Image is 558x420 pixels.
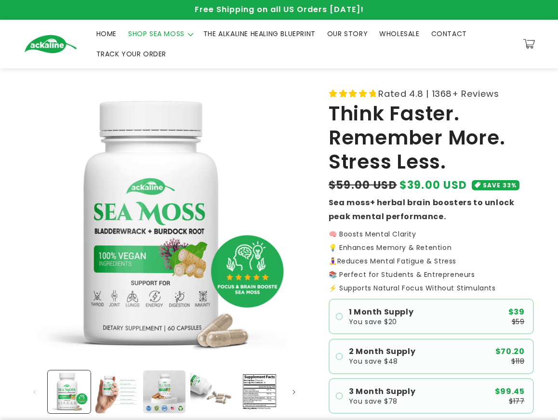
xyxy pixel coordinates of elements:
[128,29,185,38] span: SHOP SEA MOSS
[431,29,467,38] span: CONTACT
[399,177,467,193] span: $39.00 USD
[329,285,534,291] p: ⚡ Supports Natural Focus Without Stimulants
[329,177,397,193] s: $59.00 USD
[96,29,117,38] span: HOME
[329,231,534,278] p: 🧠 Boosts Mental Clarity 💡 Enhances Memory & Retention Reduces Mental Fatigue & Stress 📚 Perfect f...
[321,24,373,44] a: OUR STORY
[329,197,515,222] strong: Sea moss+ herbal brain boosters to unlock peak mental performance.
[495,388,525,395] span: $99.45
[91,24,122,44] a: HOME
[425,24,473,44] a: CONTACT
[24,35,77,53] img: Ackaline
[24,381,45,403] button: Slide left
[203,29,316,38] span: THE ALKALINE HEALING BLUEPRINT
[378,86,499,102] span: Rated 4.8 | 1368+ Reviews
[238,370,281,413] button: Load image 5 in gallery view
[195,4,364,15] span: Free Shipping on all US Orders [DATE]!
[24,86,305,416] media-gallery: Gallery Viewer
[190,370,233,413] button: Load image 4 in gallery view
[483,180,517,190] span: SAVE 33%
[349,358,398,365] span: You save $48
[91,44,173,64] a: TRACK YOUR ORDER
[511,358,524,365] span: $118
[495,348,525,355] span: $70.20
[198,24,321,44] a: THE ALKALINE HEALING BLUEPRINT
[349,308,413,316] span: 1 Month Supply
[143,370,186,413] button: Load image 3 in gallery view
[508,308,525,316] span: $39
[95,370,138,413] button: Load image 2 in gallery view
[349,398,398,405] span: You save $78
[349,348,415,355] span: 2 Month Supply
[512,318,525,325] span: $59
[283,381,305,403] button: Slide right
[122,24,198,44] summary: SHOP SEA MOSS
[327,29,368,38] span: OUR STORY
[349,318,397,325] span: You save $20
[379,29,419,38] span: WHOLESALE
[329,102,534,174] h1: Think Faster. Remember More. Stress Less.
[48,370,91,413] button: Load image 1 in gallery view
[329,256,337,266] strong: 🧘‍♀️
[96,50,167,58] span: TRACK YOUR ORDER
[509,398,524,405] span: $177
[373,24,425,44] a: WHOLESALE
[349,388,415,395] span: 3 Month Supply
